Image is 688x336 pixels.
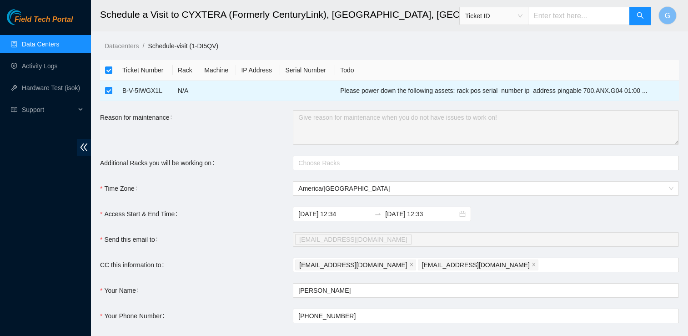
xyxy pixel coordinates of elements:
input: Your Phone Number [293,309,679,323]
th: Machine [199,60,236,81]
a: Schedule-visit (1-DI5QV) [148,42,218,50]
span: close [532,262,536,268]
th: Ticket Number [117,60,173,81]
th: Rack [173,60,199,81]
span: Field Tech Portal [15,15,73,24]
button: search [629,7,651,25]
span: Support [22,101,75,119]
span: close [409,262,414,268]
a: Datacenters [105,42,139,50]
td: Please power down the following assets: rack pos serial_number ip_address pingable 700.ANX.G04 01... [335,81,679,101]
span: jlopez@akamai.com [295,234,411,245]
span: read [11,107,17,113]
label: Reason for maintenance [100,110,176,125]
span: Ticket ID [465,9,522,23]
label: Your Name [100,283,142,298]
input: CC this information to [540,260,542,270]
img: Akamai Technologies [7,9,46,25]
span: search [637,12,644,20]
td: B-V-5IWGX1L [117,81,173,101]
label: CC this information to [100,258,168,272]
label: Additional Racks you will be working on [100,156,218,170]
span: America/Chicago [298,182,673,195]
textarea: Reason for maintenance [293,110,679,145]
span: G [665,10,670,21]
input: Your Name [293,283,679,298]
span: nie-ord@akamai.com [418,260,538,270]
input: Send this email to [413,234,415,245]
span: [EMAIL_ADDRESS][DOMAIN_NAME] [422,260,530,270]
span: / [142,42,144,50]
button: G [658,6,677,25]
th: IP Address [236,60,280,81]
span: [EMAIL_ADDRESS][DOMAIN_NAME] [299,234,407,244]
a: Data Centers [22,41,59,48]
th: Todo [335,60,679,81]
a: Activity Logs [22,62,58,70]
label: Access Start & End Time [100,207,181,221]
label: Time Zone [100,181,141,196]
input: Enter text here... [528,7,630,25]
span: [EMAIL_ADDRESS][DOMAIN_NAME] [299,260,407,270]
input: Access Start & End Time [298,209,371,219]
td: N/A [173,81,199,101]
a: Hardware Test (isok) [22,84,80,92]
label: Send this email to [100,232,161,247]
label: Your Phone Number [100,309,168,323]
input: End date [385,209,457,219]
a: Akamai TechnologiesField Tech Portal [7,16,73,28]
span: swap-right [374,210,382,218]
span: garrettwfitzgerald12@gmail.com [295,260,416,270]
th: Serial Number [280,60,335,81]
span: double-left [77,139,91,156]
span: to [374,210,382,218]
